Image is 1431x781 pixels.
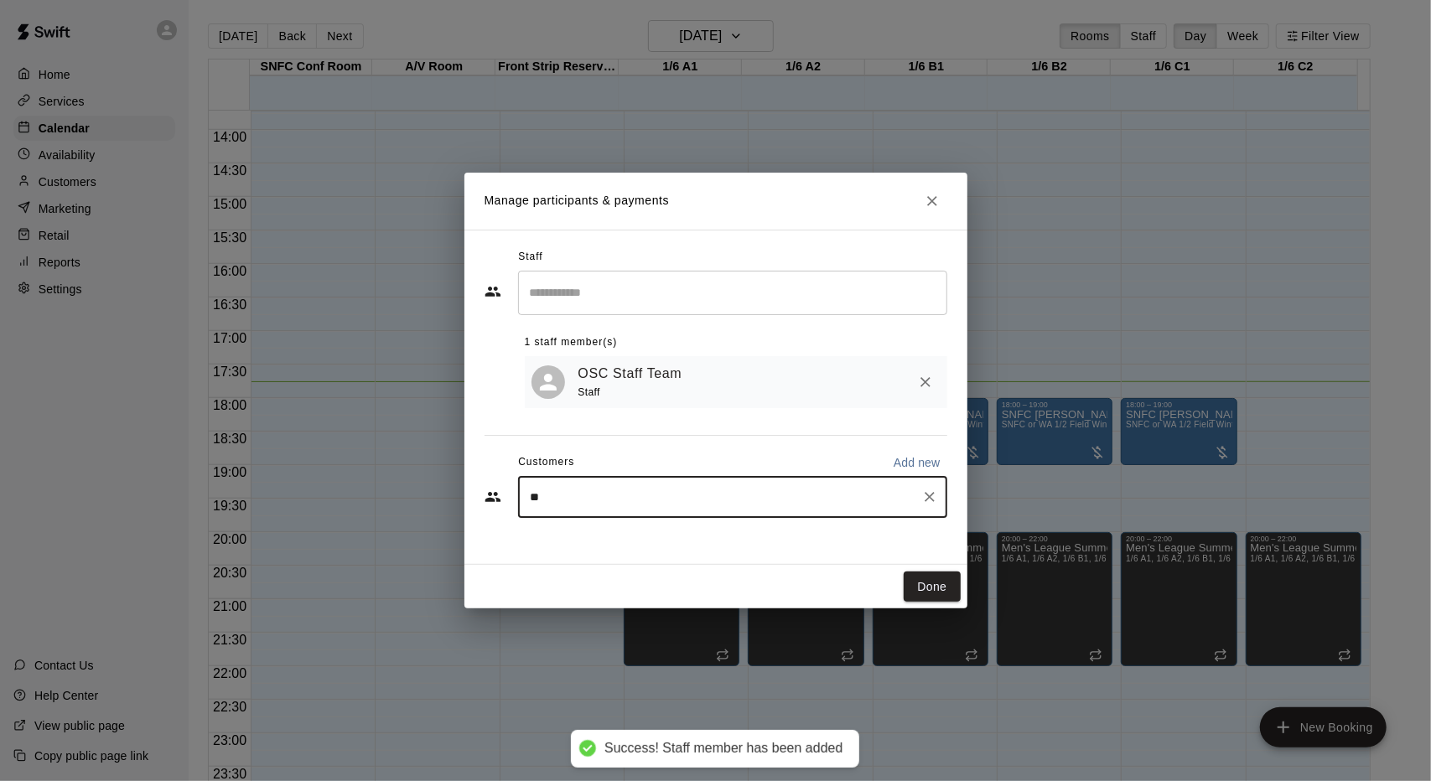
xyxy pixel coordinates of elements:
[887,449,947,476] button: Add new
[485,283,501,300] svg: Staff
[904,572,960,603] button: Done
[531,365,565,399] div: OSC Staff Team
[485,192,670,209] p: Manage participants & payments
[578,386,600,398] span: Staff
[918,485,941,509] button: Clear
[578,363,682,385] a: OSC Staff Team
[894,454,941,471] p: Add new
[604,740,843,758] div: Success! Staff member has been added
[917,186,947,216] button: Close
[518,476,947,518] div: Start typing to search customers...
[518,271,947,315] div: Search staff
[910,367,941,397] button: Remove
[525,329,618,356] span: 1 staff member(s)
[518,244,542,271] span: Staff
[518,449,574,476] span: Customers
[485,489,501,505] svg: Customers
